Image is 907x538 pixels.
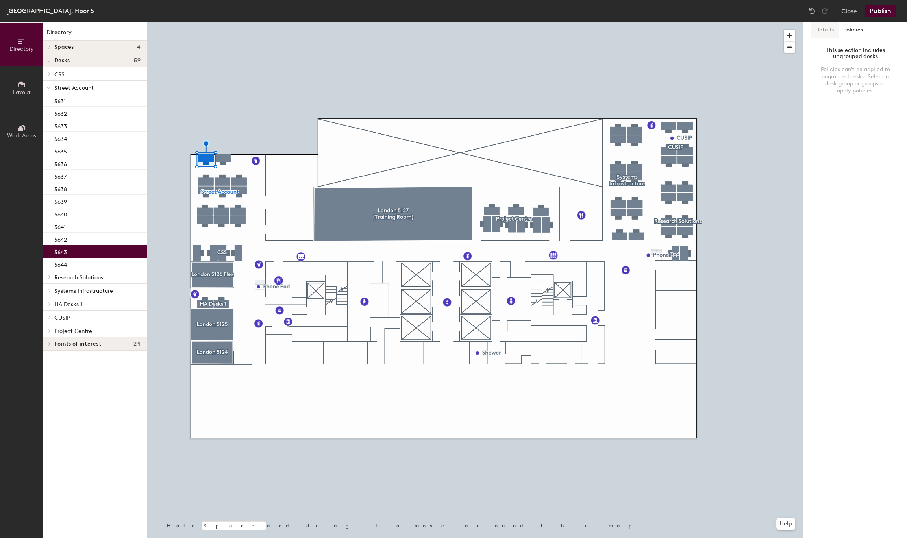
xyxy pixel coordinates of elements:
span: Points of interest [54,341,101,347]
img: Redo [821,7,829,15]
div: Policies can't be applied to ungrouped desks. Select a desk group or groups to apply policies. [819,66,891,94]
span: 24 [133,341,141,347]
span: Layout [13,89,31,96]
span: 4 [137,44,141,50]
span: Research Solutions [54,274,103,281]
button: Help [776,518,795,530]
span: Work Areas [7,132,36,139]
p: 5636 [54,159,67,168]
p: 5641 [54,222,66,231]
span: Project Centre [54,328,92,335]
p: 5635 [54,146,67,155]
p: 5643 [54,247,67,256]
p: 5639 [54,196,67,205]
p: 5640 [54,209,67,218]
button: Publish [865,5,896,17]
span: CUSIP [54,314,70,321]
div: This selection includes ungrouped desks [819,47,891,60]
span: Systems Infrastructure [54,288,113,294]
p: 5631 [54,96,66,105]
button: Policies [839,22,868,38]
p: 5633 [54,121,67,130]
img: Undo [808,7,816,15]
span: CSS [54,71,65,78]
p: 5638 [54,184,67,193]
span: Street Account [54,85,94,91]
span: Directory [9,46,34,52]
p: 5632 [54,108,67,117]
span: HA Desks 1 [54,301,82,308]
span: Desks [54,57,70,64]
p: 5637 [54,171,67,180]
button: Details [811,22,839,38]
p: 5634 [54,133,67,142]
p: 5644 [54,259,67,268]
span: 59 [134,57,141,64]
h1: Directory [43,28,147,41]
p: 5642 [54,234,67,243]
span: Spaces [54,44,74,50]
button: Close [841,5,857,17]
div: [GEOGRAPHIC_DATA], Floor 5 [6,6,94,16]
